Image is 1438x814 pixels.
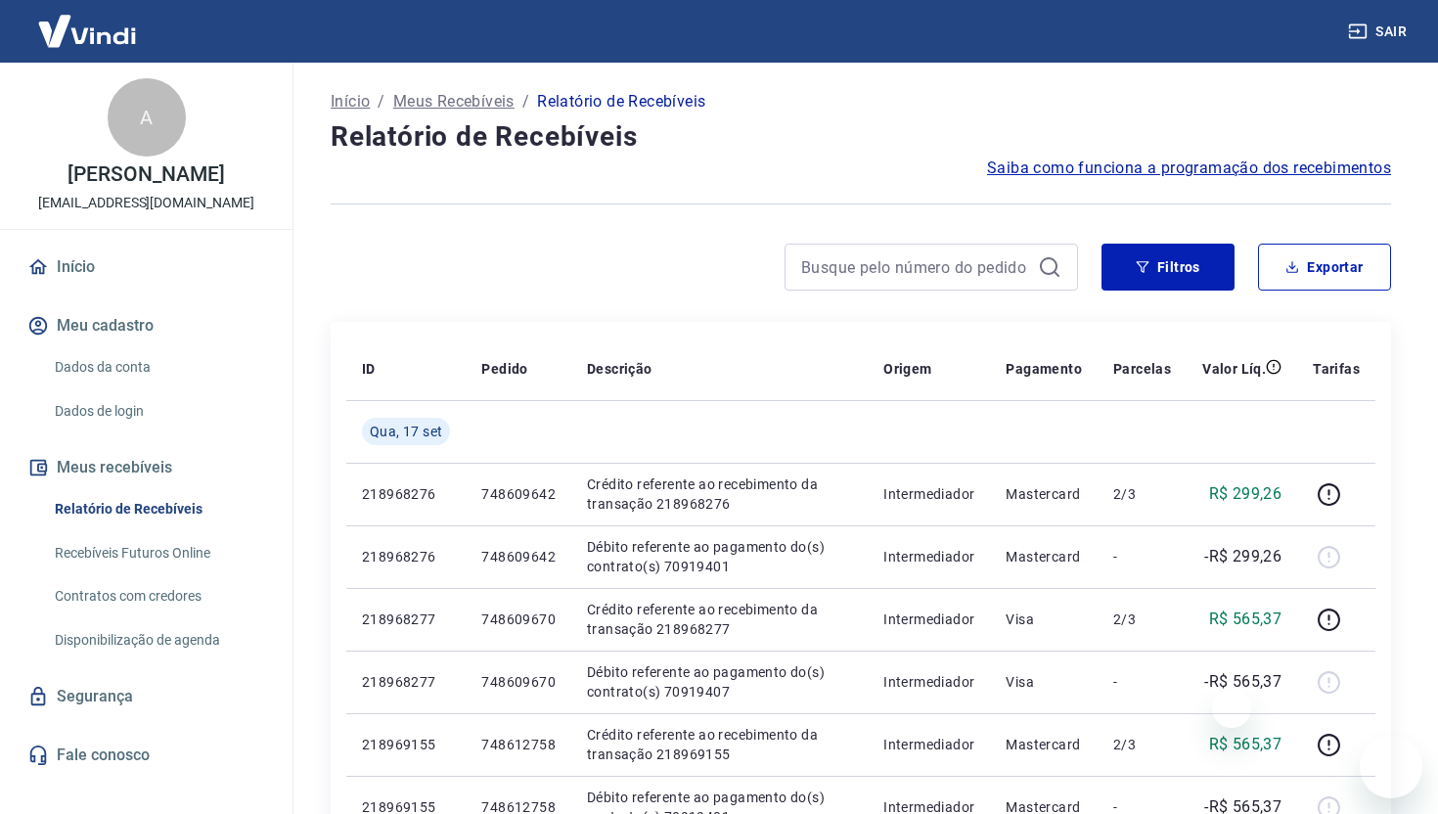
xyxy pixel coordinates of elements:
[1113,735,1171,754] p: 2/3
[481,484,556,504] p: 748609642
[883,610,974,629] p: Intermediador
[1113,547,1171,566] p: -
[1258,244,1391,291] button: Exportar
[481,672,556,692] p: 748609670
[1212,689,1251,728] iframe: Fechar mensagem
[1209,608,1282,631] p: R$ 565,37
[587,662,852,701] p: Débito referente ao pagamento do(s) contrato(s) 70919407
[587,600,852,639] p: Crédito referente ao recebimento da transação 218968277
[23,1,151,61] img: Vindi
[801,252,1030,282] input: Busque pelo número do pedido
[362,359,376,379] p: ID
[393,90,515,113] a: Meus Recebíveis
[331,90,370,113] a: Início
[47,620,269,660] a: Disponibilização de agenda
[1006,610,1082,629] p: Visa
[883,359,931,379] p: Origem
[1006,484,1082,504] p: Mastercard
[1006,547,1082,566] p: Mastercard
[1344,14,1415,50] button: Sair
[987,157,1391,180] a: Saiba como funciona a programação dos recebimentos
[23,246,269,289] a: Início
[331,117,1391,157] h4: Relatório de Recebíveis
[1006,735,1082,754] p: Mastercard
[47,347,269,387] a: Dados da conta
[23,734,269,777] a: Fale conosco
[883,484,974,504] p: Intermediador
[1202,359,1266,379] p: Valor Líq.
[38,193,254,213] p: [EMAIL_ADDRESS][DOMAIN_NAME]
[537,90,705,113] p: Relatório de Recebíveis
[1101,244,1235,291] button: Filtros
[883,735,974,754] p: Intermediador
[1006,672,1082,692] p: Visa
[1113,672,1171,692] p: -
[587,537,852,576] p: Débito referente ao pagamento do(s) contrato(s) 70919401
[587,475,852,514] p: Crédito referente ao recebimento da transação 218968276
[1209,482,1282,506] p: R$ 299,26
[587,725,852,764] p: Crédito referente ao recebimento da transação 218969155
[47,533,269,573] a: Recebíveis Futuros Online
[370,422,442,441] span: Qua, 17 set
[23,446,269,489] button: Meus recebíveis
[481,359,527,379] p: Pedido
[1204,670,1281,694] p: -R$ 565,37
[481,547,556,566] p: 748609642
[362,672,450,692] p: 218968277
[481,610,556,629] p: 748609670
[883,672,974,692] p: Intermediador
[1360,736,1422,798] iframe: Botão para abrir a janela de mensagens
[481,735,556,754] p: 748612758
[1204,545,1281,568] p: -R$ 299,26
[378,90,384,113] p: /
[47,576,269,616] a: Contratos com credores
[362,610,450,629] p: 218968277
[1313,359,1360,379] p: Tarifas
[362,484,450,504] p: 218968276
[23,675,269,718] a: Segurança
[362,735,450,754] p: 218969155
[587,359,652,379] p: Descrição
[1113,610,1171,629] p: 2/3
[1209,733,1282,756] p: R$ 565,37
[1006,359,1082,379] p: Pagamento
[23,304,269,347] button: Meu cadastro
[522,90,529,113] p: /
[1113,359,1171,379] p: Parcelas
[47,489,269,529] a: Relatório de Recebíveis
[883,547,974,566] p: Intermediador
[108,78,186,157] div: A
[67,164,224,185] p: [PERSON_NAME]
[1113,484,1171,504] p: 2/3
[47,391,269,431] a: Dados de login
[362,547,450,566] p: 218968276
